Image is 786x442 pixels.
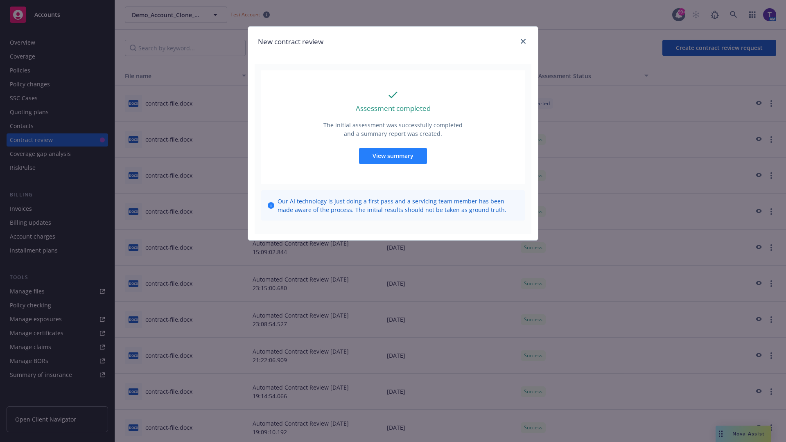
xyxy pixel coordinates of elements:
span: View summary [373,152,413,160]
span: Our AI technology is just doing a first pass and a servicing team member has been made aware of t... [278,197,518,214]
h1: New contract review [258,36,323,47]
button: View summary [359,148,427,164]
a: close [518,36,528,46]
p: The initial assessment was successfully completed and a summary report was created. [323,121,463,138]
p: Assessment completed [356,103,431,114]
